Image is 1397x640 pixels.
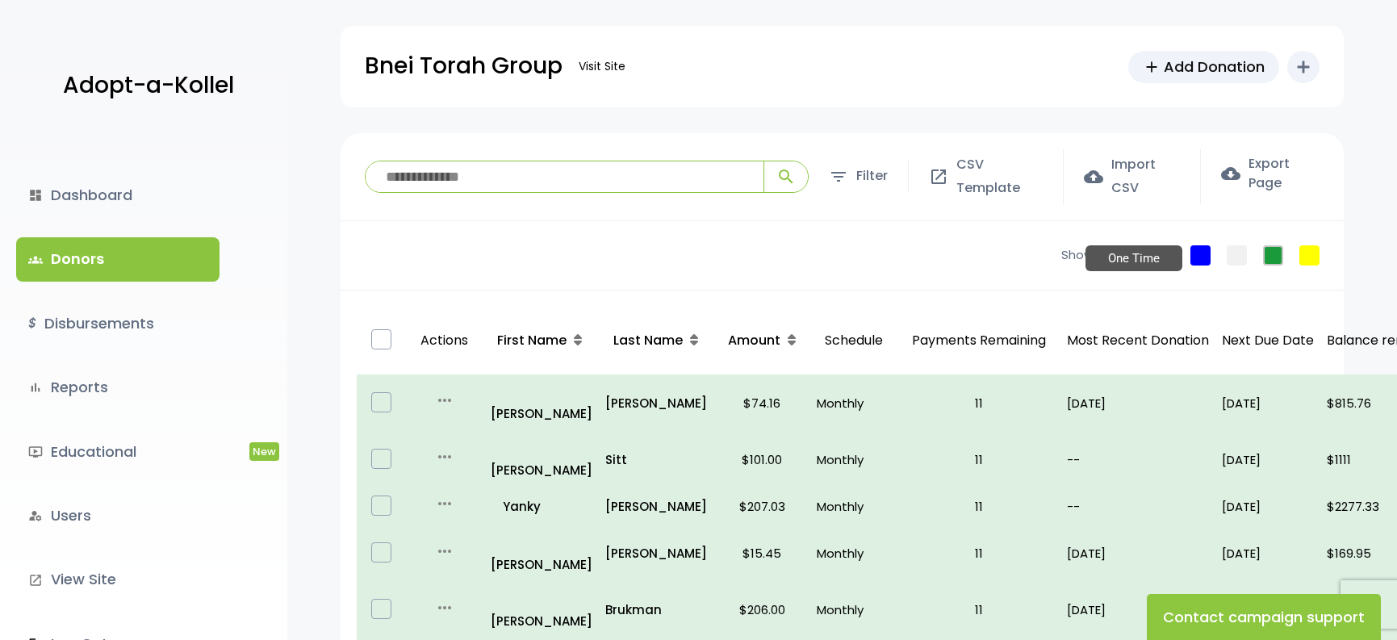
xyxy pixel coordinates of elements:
[497,331,567,349] span: First Name
[728,331,780,349] span: Amount
[365,46,563,86] p: Bnei Torah Group
[435,542,454,561] i: more_horiz
[1221,154,1320,193] label: Export Page
[16,366,220,409] a: bar_chartReports
[929,167,948,186] span: open_in_new
[720,449,804,471] p: $101.00
[1128,51,1279,83] a: addAdd Donation
[1222,496,1314,517] p: [DATE]
[904,449,1054,471] p: 11
[1221,164,1240,183] span: cloud_download
[1143,58,1161,76] span: add
[435,447,454,466] i: more_horiz
[1061,246,1110,265] a: Show All
[829,167,848,186] span: filter_list
[817,392,891,414] p: Monthly
[1222,542,1314,564] p: [DATE]
[16,558,220,601] a: launchView Site
[904,392,1054,414] p: 11
[55,47,234,125] a: Adopt-a-Kollel
[605,392,707,414] a: [PERSON_NAME]
[1111,153,1180,200] span: Import CSV
[63,65,234,106] p: Adopt-a-Kollel
[435,494,454,513] i: more_horiz
[249,442,279,461] span: New
[904,313,1054,369] p: Payments Remaining
[28,312,36,336] i: $
[16,302,220,345] a: $Disbursements
[435,391,454,410] i: more_horiz
[28,380,43,395] i: bar_chart
[720,392,804,414] p: $74.16
[817,599,891,621] p: Monthly
[720,542,804,564] p: $15.45
[1084,167,1103,186] span: cloud_upload
[1164,56,1265,77] span: Add Donation
[491,381,592,425] a: [PERSON_NAME]
[16,494,220,538] a: manage_accountsUsers
[1147,594,1381,640] button: Contact campaign support
[1222,392,1314,414] p: [DATE]
[817,496,891,517] p: Monthly
[904,542,1054,564] p: 11
[28,188,43,203] i: dashboard
[435,598,454,617] i: more_horiz
[1067,496,1209,517] p: --
[491,496,592,517] a: Yanky
[16,237,220,281] a: groupsDonors
[720,496,804,517] p: $207.03
[491,588,592,632] a: [PERSON_NAME]
[856,165,888,188] span: Filter
[763,161,808,192] button: search
[605,496,707,517] a: [PERSON_NAME]
[1222,449,1314,471] p: [DATE]
[605,599,707,621] a: Brukman
[817,449,891,471] p: Monthly
[605,449,707,471] a: Sitt
[571,51,634,82] a: Visit Site
[1190,245,1211,266] a: One Time
[1067,392,1209,414] p: [DATE]
[16,430,220,474] a: ondemand_videoEducationalNew
[720,599,804,621] p: $206.00
[904,599,1054,621] p: 11
[605,542,707,564] a: [PERSON_NAME]
[28,508,43,523] i: manage_accounts
[613,331,683,349] span: Last Name
[817,542,891,564] p: Monthly
[1287,51,1320,83] button: add
[776,167,796,186] span: search
[956,153,1043,200] span: CSV Template
[1067,599,1209,621] p: [DATE]
[817,313,891,369] p: Schedule
[412,313,476,369] p: Actions
[1067,449,1209,471] p: --
[491,437,592,481] a: [PERSON_NAME]
[1067,542,1209,564] p: [DATE]
[491,532,592,575] a: [PERSON_NAME]
[28,573,43,588] i: launch
[1222,329,1314,353] p: Next Due Date
[1294,57,1313,77] i: add
[16,174,220,217] a: dashboardDashboard
[904,496,1054,517] p: 11
[28,253,43,267] span: groups
[1067,329,1209,353] p: Most Recent Donation
[28,445,43,459] i: ondemand_video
